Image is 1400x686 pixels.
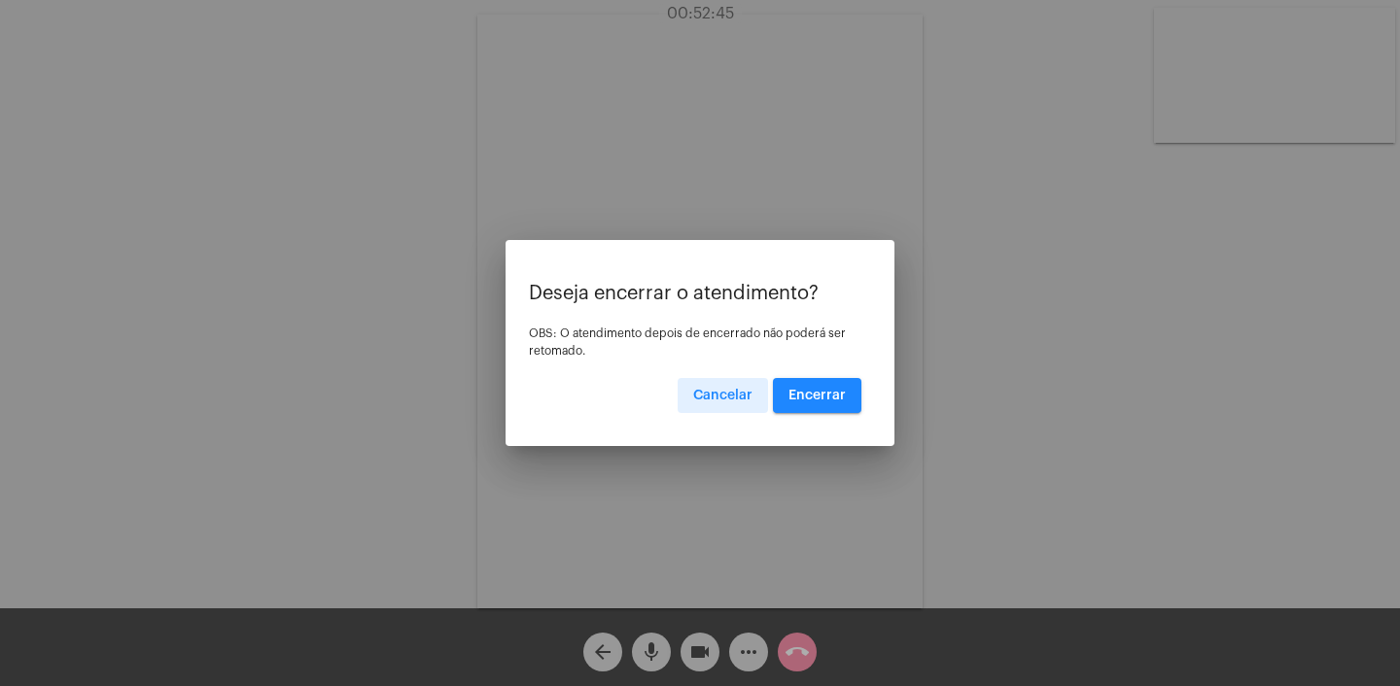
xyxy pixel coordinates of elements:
[693,389,752,402] span: Cancelar
[529,283,871,304] p: Deseja encerrar o atendimento?
[678,378,768,413] button: Cancelar
[788,389,846,402] span: Encerrar
[773,378,861,413] button: Encerrar
[529,327,846,357] span: OBS: O atendimento depois de encerrado não poderá ser retomado.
